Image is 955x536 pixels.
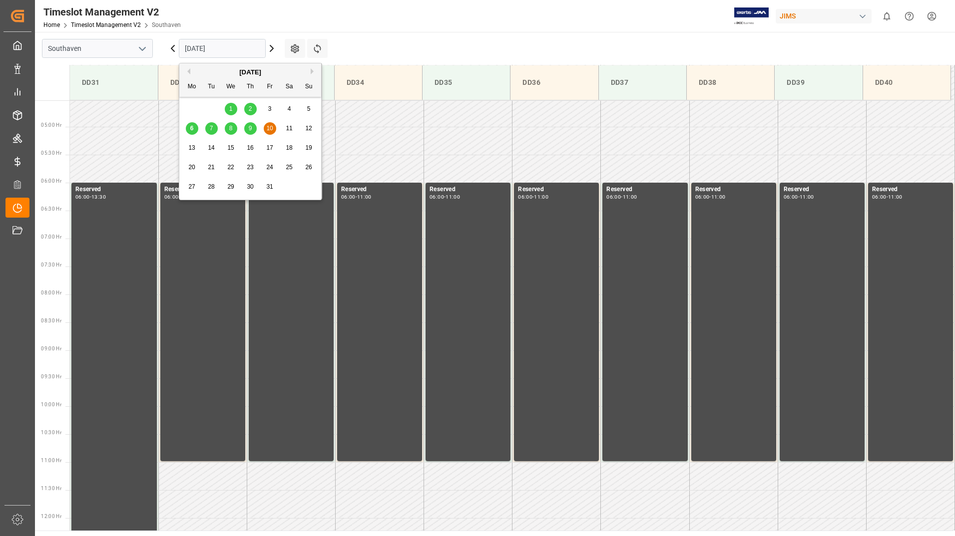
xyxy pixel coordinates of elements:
div: Choose Friday, October 10th, 2025 [264,122,276,135]
img: Exertis%20JAM%20-%20Email%20Logo.jpg_1722504956.jpg [734,7,769,25]
div: Choose Sunday, October 5th, 2025 [303,103,315,115]
div: 06:00 [430,195,444,199]
div: - [444,195,446,199]
span: 30 [247,183,253,190]
div: JIMS [776,9,872,23]
div: Tu [205,81,218,93]
div: Choose Sunday, October 19th, 2025 [303,142,315,154]
span: 8 [229,125,233,132]
div: Choose Thursday, October 16th, 2025 [244,142,257,154]
span: 06:00 Hr [41,178,61,184]
span: 05:30 Hr [41,150,61,156]
div: DD40 [871,73,943,92]
div: Choose Saturday, October 11th, 2025 [283,122,296,135]
span: 08:00 Hr [41,290,61,295]
div: Choose Thursday, October 30th, 2025 [244,181,257,193]
div: 06:00 [872,195,887,199]
div: 06:00 [784,195,798,199]
div: Choose Tuesday, October 14th, 2025 [205,142,218,154]
div: - [90,195,91,199]
div: Choose Tuesday, October 7th, 2025 [205,122,218,135]
button: Help Center [898,5,921,27]
div: 11:00 [623,195,637,199]
div: 06:00 [341,195,356,199]
div: Choose Tuesday, October 21st, 2025 [205,161,218,174]
span: 26 [305,164,312,171]
span: 22 [227,164,234,171]
span: 2 [249,105,252,112]
div: Choose Saturday, October 4th, 2025 [283,103,296,115]
div: 06:00 [75,195,90,199]
div: Reserved [341,185,418,195]
span: 9 [249,125,252,132]
button: Next Month [311,68,317,74]
input: Type to search/select [42,39,153,58]
span: 28 [208,183,214,190]
span: 16 [247,144,253,151]
div: Choose Wednesday, October 22nd, 2025 [225,161,237,174]
span: 13 [188,144,195,151]
div: - [887,195,888,199]
span: 08:30 Hr [41,318,61,323]
a: Home [43,21,60,28]
span: 12 [305,125,312,132]
div: 06:00 [606,195,621,199]
span: 10:00 Hr [41,402,61,407]
div: Reserved [695,185,772,195]
span: 11:30 Hr [41,486,61,491]
div: Su [303,81,315,93]
div: 11:00 [534,195,548,199]
div: We [225,81,237,93]
button: show 0 new notifications [876,5,898,27]
div: Choose Monday, October 20th, 2025 [186,161,198,174]
input: DD.MM.YYYY [179,39,266,58]
div: Choose Wednesday, October 1st, 2025 [225,103,237,115]
span: 31 [266,183,273,190]
div: Choose Monday, October 27th, 2025 [186,181,198,193]
a: Timeslot Management V2 [71,21,141,28]
div: Reserved [75,185,153,195]
div: 06:00 [518,195,532,199]
span: 05:00 Hr [41,122,61,128]
div: Choose Thursday, October 2nd, 2025 [244,103,257,115]
div: 06:00 [695,195,710,199]
div: Choose Thursday, October 23rd, 2025 [244,161,257,174]
span: 10 [266,125,273,132]
div: DD38 [695,73,766,92]
span: 10:30 Hr [41,430,61,435]
div: Choose Monday, October 13th, 2025 [186,142,198,154]
span: 06:30 Hr [41,206,61,212]
span: 07:00 Hr [41,234,61,240]
div: - [798,195,800,199]
div: Choose Friday, October 17th, 2025 [264,142,276,154]
div: Choose Friday, October 3rd, 2025 [264,103,276,115]
div: Timeslot Management V2 [43,4,181,19]
div: DD31 [78,73,150,92]
div: DD36 [518,73,590,92]
span: 12:00 Hr [41,514,61,519]
div: 11:00 [446,195,460,199]
div: Choose Tuesday, October 28th, 2025 [205,181,218,193]
div: 06:00 [164,195,179,199]
div: Choose Saturday, October 18th, 2025 [283,142,296,154]
div: DD39 [783,73,854,92]
div: Reserved [872,185,949,195]
span: 18 [286,144,292,151]
button: open menu [134,41,149,56]
span: 14 [208,144,214,151]
div: month 2025-10 [182,99,319,197]
span: 15 [227,144,234,151]
div: - [621,195,622,199]
div: Choose Wednesday, October 8th, 2025 [225,122,237,135]
span: 29 [227,183,234,190]
div: Choose Friday, October 31st, 2025 [264,181,276,193]
div: - [709,195,711,199]
div: 11:00 [888,195,903,199]
div: Choose Saturday, October 25th, 2025 [283,161,296,174]
div: DD35 [431,73,502,92]
span: 11:00 Hr [41,458,61,463]
span: 09:00 Hr [41,346,61,351]
span: 6 [190,125,194,132]
div: Choose Wednesday, October 29th, 2025 [225,181,237,193]
span: 17 [266,144,273,151]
